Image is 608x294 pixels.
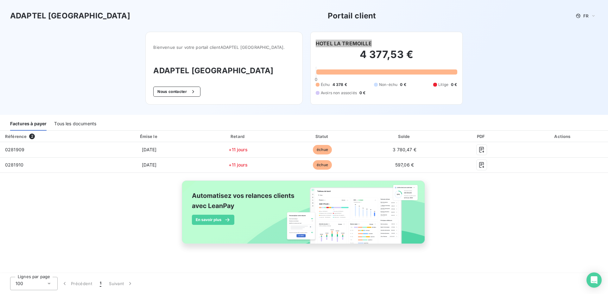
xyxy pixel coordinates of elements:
span: 0 € [359,90,365,96]
span: 0281910 [5,162,23,167]
span: +11 jours [229,147,247,152]
div: Open Intercom Messenger [586,272,602,288]
h6: HOTEL LA TREMOILLE [316,40,372,47]
img: banner [176,177,432,255]
button: Précédent [58,277,96,290]
span: échue [313,145,332,154]
span: [DATE] [142,147,157,152]
span: 2 [29,134,35,139]
span: Avoirs non associés [321,90,357,96]
span: 100 [16,280,23,287]
span: 0 € [451,82,457,88]
span: 4 378 € [332,82,347,88]
span: Non-échu [379,82,397,88]
span: Bienvenue sur votre portail client ADAPTEL [GEOGRAPHIC_DATA] . [153,45,295,50]
div: Actions [519,133,607,140]
div: PDF [446,133,517,140]
div: Statut [282,133,363,140]
span: échue [313,160,332,170]
div: Solde [365,133,444,140]
span: [DATE] [142,162,157,167]
span: +11 jours [229,162,247,167]
button: Suivant [105,277,137,290]
span: 3 780,47 € [393,147,416,152]
div: Retard [197,133,280,140]
span: 597,06 € [395,162,414,167]
button: Nous contacter [153,87,200,97]
h3: ADAPTEL [GEOGRAPHIC_DATA] [153,65,295,76]
div: Émise le [104,133,194,140]
button: 1 [96,277,105,290]
h2: 4 377,53 € [316,48,457,67]
h3: ADAPTEL [GEOGRAPHIC_DATA] [10,10,130,22]
span: FR [583,13,588,18]
h3: Portail client [328,10,376,22]
span: 0281909 [5,147,24,152]
div: Factures à payer [10,117,47,131]
span: Litige [438,82,448,88]
span: 1 [100,280,101,287]
span: 0 [315,77,317,82]
div: Tous les documents [54,117,96,131]
span: Échu [321,82,330,88]
span: 0 € [400,82,406,88]
div: Référence [5,134,27,139]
